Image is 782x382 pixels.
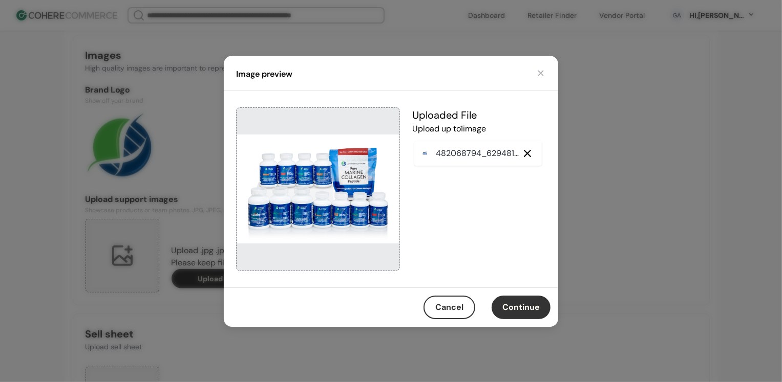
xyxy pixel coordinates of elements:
[412,107,544,123] h5: Uploaded File
[492,296,551,319] button: Continue
[424,296,475,319] button: Cancel
[412,123,544,135] p: Upload up to 1 image
[236,68,292,80] h4: Image preview
[436,147,519,160] p: 482068794_629481396600757_1591193818687471419_n_3fe556_.jpg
